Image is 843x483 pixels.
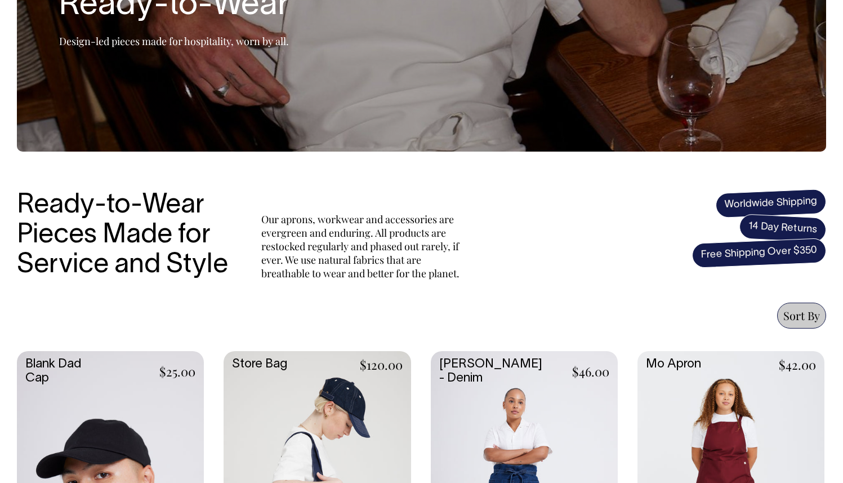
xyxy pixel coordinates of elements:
p: Design-led pieces made for hospitality, worn by all. [59,34,289,48]
span: Free Shipping Over $350 [692,238,827,268]
span: Worldwide Shipping [715,189,827,218]
h3: Ready-to-Wear Pieces Made for Service and Style [17,191,237,280]
span: 14 Day Returns [739,214,827,243]
p: Our aprons, workwear and accessories are evergreen and enduring. All products are restocked regul... [261,212,464,280]
span: Sort By [783,308,820,323]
